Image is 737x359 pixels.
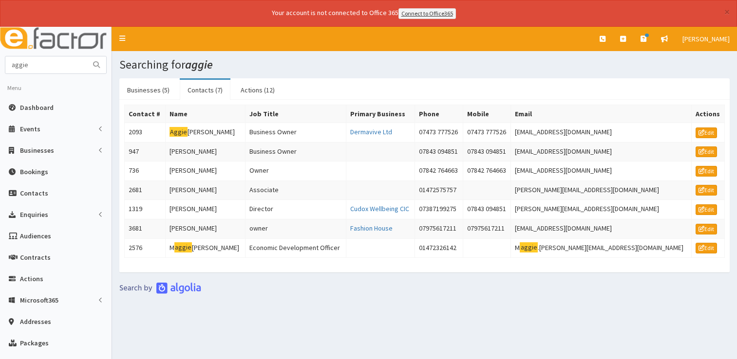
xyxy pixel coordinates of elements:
td: M .[PERSON_NAME][EMAIL_ADDRESS][DOMAIN_NAME] [511,238,691,258]
span: Actions [20,274,43,283]
td: 07975617211 [463,219,511,238]
td: 07843 094851 [463,142,511,162]
span: Events [20,125,40,133]
th: Contact # [125,105,166,123]
td: 07473 777526 [463,123,511,142]
span: Bookings [20,167,48,176]
mark: aggie [174,242,192,252]
th: Email [511,105,691,123]
i: aggie [185,57,213,72]
a: Connect to Office365 [398,8,456,19]
td: Associate [245,180,346,200]
span: [PERSON_NAME] [682,35,730,43]
a: Edit [696,146,717,157]
td: [PERSON_NAME] [165,200,245,219]
img: search-by-algolia-light-background.png [119,282,201,294]
a: Fashion House [350,224,393,233]
input: Search... [5,56,87,73]
td: [PERSON_NAME][EMAIL_ADDRESS][DOMAIN_NAME] [511,200,691,219]
td: 07387199275 [415,200,463,219]
a: Edit [696,243,717,253]
td: 3681 [125,219,166,238]
td: [PERSON_NAME] [165,123,245,142]
a: Edit [696,185,717,196]
h1: Searching for [119,58,730,71]
span: Addresses [20,317,51,326]
td: Economic Development Officer [245,238,346,258]
td: [EMAIL_ADDRESS][DOMAIN_NAME] [511,162,691,181]
mark: Aggie [170,127,188,137]
td: [PERSON_NAME][EMAIL_ADDRESS][DOMAIN_NAME] [511,180,691,200]
td: 07473 777526 [415,123,463,142]
span: Microsoft365 [20,296,58,305]
td: 736 [125,162,166,181]
th: Name [165,105,245,123]
td: 947 [125,142,166,162]
span: Audiences [20,232,51,240]
td: 07842 764663 [415,162,463,181]
td: Business Owner [245,142,346,162]
td: 2681 [125,180,166,200]
a: Edit [696,204,717,215]
td: 07975617211 [415,219,463,238]
td: [EMAIL_ADDRESS][DOMAIN_NAME] [511,123,691,142]
span: Dashboard [20,103,54,112]
a: Actions (12) [233,80,283,100]
td: [EMAIL_ADDRESS][DOMAIN_NAME] [511,219,691,238]
div: Your account is not connected to Office 365 [79,8,649,19]
th: Mobile [463,105,511,123]
td: 07842 764663 [463,162,511,181]
td: [PERSON_NAME] [165,219,245,238]
td: Director [245,200,346,219]
span: Contracts [20,253,51,262]
td: owner [245,219,346,238]
a: Cudox Wellbeing CIC [350,204,409,213]
a: Dermavive Ltd [350,127,392,136]
span: Enquiries [20,210,48,219]
th: Phone [415,105,463,123]
td: 07843 094851 [463,200,511,219]
span: Packages [20,339,49,347]
a: Edit [696,224,717,234]
span: Contacts [20,189,48,197]
a: Contacts (7) [180,80,230,100]
a: Edit [696,127,717,138]
mark: aggie [520,242,538,252]
td: 07843 094851 [415,142,463,162]
td: 01472326142 [415,238,463,258]
td: 1319 [125,200,166,219]
td: [PERSON_NAME] [165,162,245,181]
td: M [PERSON_NAME] [165,238,245,258]
td: [PERSON_NAME] [165,142,245,162]
td: 2093 [125,123,166,142]
td: 01472575757 [415,180,463,200]
a: Businesses (5) [119,80,177,100]
td: Business Owner [245,123,346,142]
td: Owner [245,162,346,181]
span: Businesses [20,146,54,155]
td: [PERSON_NAME] [165,180,245,200]
th: Primary Business [346,105,415,123]
td: 2576 [125,238,166,258]
th: Actions [691,105,724,123]
td: [EMAIL_ADDRESS][DOMAIN_NAME] [511,142,691,162]
a: [PERSON_NAME] [675,27,737,51]
a: Edit [696,166,717,177]
th: Job Title [245,105,346,123]
button: × [724,7,730,17]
